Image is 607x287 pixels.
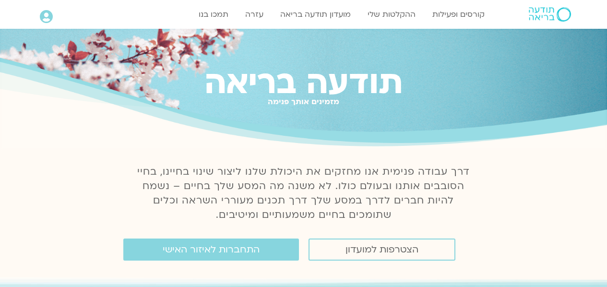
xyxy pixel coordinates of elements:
span: הצטרפות למועדון [345,244,418,255]
a: התחברות לאיזור האישי [123,239,299,261]
a: ההקלטות שלי [363,5,420,24]
p: דרך עבודה פנימית אנו מחזקים את היכולת שלנו ליצור שינוי בחיינו, בחיי הסובבים אותנו ובעולם כולו. לא... [132,165,476,222]
span: התחברות לאיזור האישי [163,244,260,255]
a: תמכו בנו [194,5,233,24]
img: תודעה בריאה [529,7,571,22]
a: עזרה [240,5,268,24]
a: הצטרפות למועדון [309,239,455,261]
a: מועדון תודעה בריאה [275,5,356,24]
a: קורסים ופעילות [428,5,489,24]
